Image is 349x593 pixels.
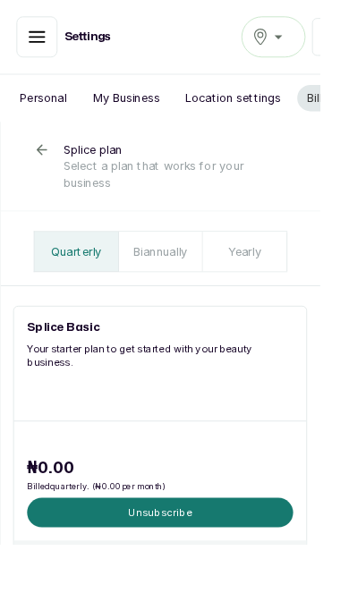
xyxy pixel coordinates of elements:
h1: Settings [70,31,122,49]
p: Quarterly [55,265,111,283]
button: Location settings [192,92,317,121]
p: Select a plan that works for your business [69,172,313,208]
p: Yearly [249,265,285,283]
button: Unsubscribe [30,542,319,574]
div: Yearly [221,252,313,295]
button: Personal [11,92,83,121]
h2: Splice Basic [30,348,319,366]
p: Billed quarterly . ( ₦0.00 per month) [30,524,319,535]
button: My Business [90,92,184,121]
div: Biannually [130,252,222,295]
h2: ₦0.00 [30,496,319,524]
div: Quarterly [38,252,130,295]
p: Your starter plan to get started with your beauty business. [30,373,319,402]
p: Biannually [146,265,205,283]
p: Splice plan [69,154,313,172]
